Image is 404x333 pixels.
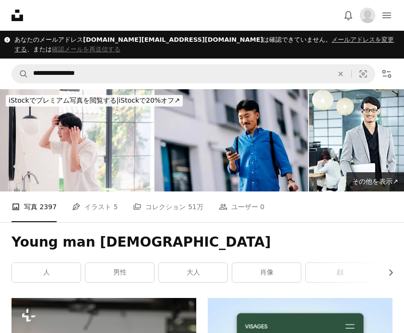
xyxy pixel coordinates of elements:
[114,202,118,212] span: 5
[377,64,396,83] button: フィルター
[219,191,264,222] a: ユーザー 0
[232,263,301,282] a: 肖像
[72,191,118,222] a: イラスト 5
[370,120,404,213] a: 次へ
[159,263,227,282] a: 大人
[346,172,404,191] a: その他を表示↗
[188,202,203,212] span: 51万
[9,96,180,104] span: iStockで20%オフ ↗
[352,65,375,83] button: ビジュアル検索
[306,263,374,282] a: 顔
[330,65,351,83] button: 全てクリア
[382,263,392,282] button: リストを右にスクロールする
[360,8,375,23] img: ユーザーふじもと のぞみのアバター
[9,96,119,104] span: iStockでプレミアム写真を閲覧する |
[377,6,396,25] button: メニュー
[358,6,377,25] button: プロフィール
[339,6,358,25] button: 通知
[85,263,154,282] a: 男性
[12,263,81,282] a: 人
[260,202,264,212] span: 0
[14,36,394,53] a: メールアドレスを変更する
[352,178,398,185] span: その他を表示 ↗
[12,64,375,83] form: サイト内でビジュアルを探す
[133,191,203,222] a: コレクション 51万
[154,89,308,191] img: 現代の都市環境でスマートフォンを屋外で使用する若い男性
[14,36,394,53] span: 、または
[12,65,28,83] button: Unsplashで検索する
[14,35,400,54] div: あなたのメールアドレス は確認できていません。
[12,10,23,21] a: ホーム — Unsplash
[83,36,263,43] span: [DOMAIN_NAME][EMAIL_ADDRESS][DOMAIN_NAME]
[52,45,120,54] button: 確認メールを再送信する
[12,234,392,251] h1: Young man [DEMOGRAPHIC_DATA]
